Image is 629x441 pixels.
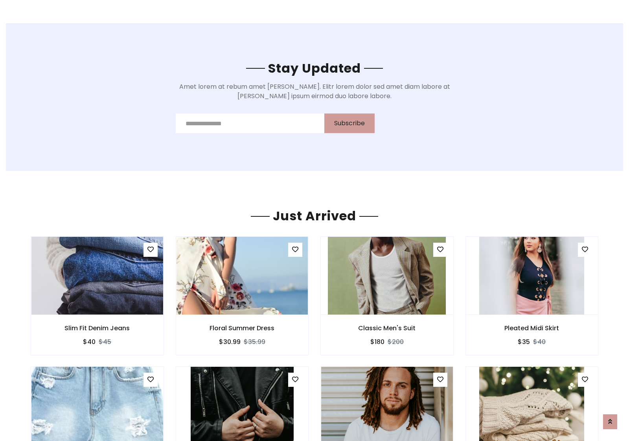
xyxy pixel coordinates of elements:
h6: $30.99 [219,338,241,346]
del: $40 [533,337,546,346]
h6: $180 [370,338,384,346]
span: Just Arrived [270,207,359,225]
h6: Floral Summer Dress [176,324,309,332]
p: Amet lorem at rebum amet [PERSON_NAME]. Elitr lorem dolor sed amet diam labore at [PERSON_NAME] i... [176,82,454,101]
h6: $35 [518,338,530,346]
del: $200 [388,337,404,346]
h6: Pleated Midi Skirt [466,324,598,332]
h6: $40 [83,338,96,346]
h6: Slim Fit Denim Jeans [31,324,164,332]
del: $45 [99,337,111,346]
del: $35.99 [244,337,265,346]
span: Stay Updated [265,59,364,77]
button: Subscribe [324,113,375,133]
h6: Classic Men's Suit [321,324,453,332]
